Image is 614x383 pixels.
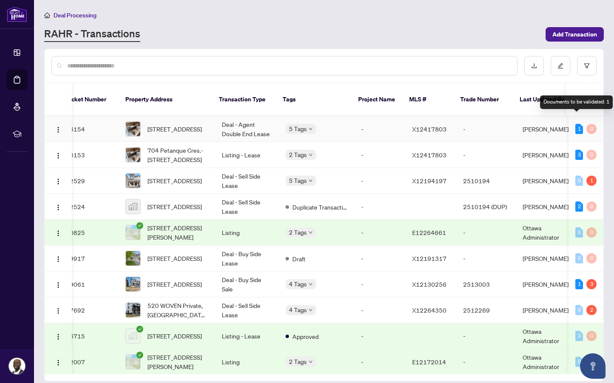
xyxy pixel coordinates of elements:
img: thumbnail-img [126,277,140,291]
td: [PERSON_NAME] [516,142,580,168]
div: 0 [586,124,597,134]
button: Logo [51,303,65,317]
span: X12194197 [412,177,447,185]
button: Open asap [580,353,606,379]
td: 52529 [59,168,119,194]
td: 46715 [59,323,119,349]
button: Add Transaction [546,27,604,42]
span: 2 Tags [289,357,307,366]
td: [PERSON_NAME] [516,246,580,271]
img: Logo [55,308,62,314]
td: Ottawa Administrator [516,220,580,246]
div: Documents to be validated: 1 [540,95,613,109]
td: - [354,271,405,297]
img: Profile Icon [9,358,25,374]
span: down [308,179,313,183]
span: Add Transaction [552,28,597,41]
td: 47692 [59,297,119,323]
span: down [308,153,313,157]
div: 0 [586,201,597,212]
td: Ottawa Administrator [516,323,580,349]
td: - [354,246,405,271]
img: Logo [55,282,62,288]
th: Property Address [119,83,212,116]
span: download [531,63,537,69]
div: 2 [586,305,597,315]
span: check-circle [136,326,143,333]
button: Logo [51,226,65,239]
span: [STREET_ADDRESS] [147,254,202,263]
span: down [308,230,313,235]
td: - [456,220,516,246]
span: X12417803 [412,151,447,159]
th: Transaction Type [212,83,276,116]
div: 0 [586,150,597,160]
span: [STREET_ADDRESS] [147,202,202,211]
td: Deal - Agent Double End Lease [215,116,279,142]
td: 2513003 [456,271,516,297]
span: 2 Tags [289,150,307,159]
td: - [354,323,405,349]
span: Deal Processing [54,11,96,19]
button: Logo [51,200,65,213]
td: - [456,116,516,142]
a: RAHR - Transactions [44,27,140,42]
td: - [354,349,405,375]
button: Logo [51,252,65,265]
img: Logo [55,152,62,159]
img: thumbnail-img [126,225,140,240]
button: Logo [51,148,65,162]
span: down [308,282,313,286]
div: 0 [586,227,597,238]
img: thumbnail-img [126,148,140,162]
td: 56153 [59,142,119,168]
div: 0 [575,227,583,238]
span: 4 Tags [289,305,307,315]
span: 4 Tags [289,279,307,289]
span: check-circle [136,222,143,229]
button: Logo [51,174,65,187]
span: [STREET_ADDRESS] [147,176,202,185]
td: Deal - Sell Side Lease [215,194,279,220]
div: 0 [575,253,583,263]
td: [PERSON_NAME] [516,271,580,297]
th: Project Name [351,83,402,116]
td: 52524 [59,194,119,220]
td: - [354,220,405,246]
img: thumbnail-img [126,251,140,266]
button: edit [551,56,570,75]
span: Duplicate Transaction [292,202,348,212]
div: 0 [575,357,583,367]
td: Listing - Lease [215,142,279,168]
td: 49061 [59,271,119,297]
span: down [308,360,313,364]
div: 3 [586,279,597,289]
img: Logo [55,126,62,133]
th: Last Updated By [513,83,577,116]
span: down [308,127,313,131]
span: filter [584,63,590,69]
span: 2 Tags [289,227,307,237]
span: 5 Tags [289,124,307,134]
td: [PERSON_NAME] [516,116,580,142]
img: Logo [55,230,62,237]
th: Ticket Number [59,83,119,116]
td: - [354,116,405,142]
div: 1 [575,124,583,134]
th: Tags [276,83,351,116]
span: down [308,308,313,312]
th: MLS # [402,83,453,116]
img: thumbnail-img [126,329,140,343]
td: Listing [215,349,279,375]
th: Trade Number [453,83,513,116]
td: Deal - Sell Side Lease [215,297,279,323]
td: Deal - Buy Side Lease [215,246,279,271]
img: thumbnail-img [126,199,140,214]
span: X12264350 [412,306,447,314]
span: check-circle [136,352,143,358]
span: edit [557,63,563,69]
td: 2510194 [456,168,516,194]
td: 49917 [59,246,119,271]
img: Logo [55,359,62,366]
img: thumbnail-img [126,303,140,317]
